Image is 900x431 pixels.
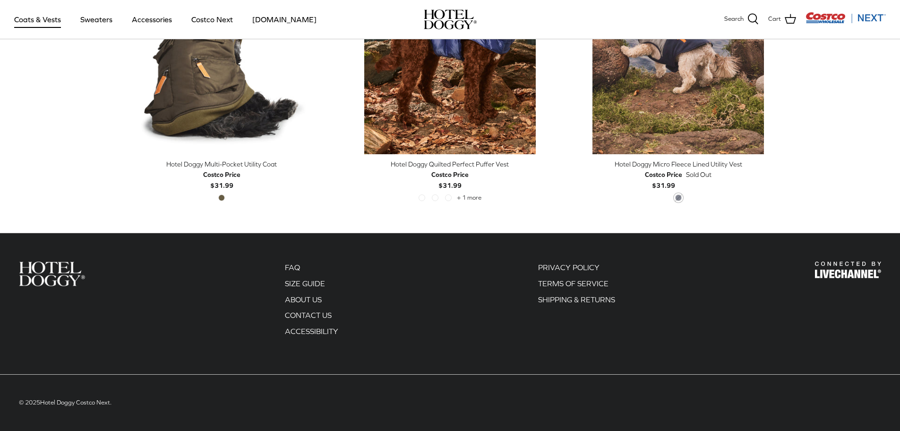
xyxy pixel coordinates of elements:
[571,159,785,191] a: Hotel Doggy Micro Fleece Lined Utility Vest Costco Price$31.99 Sold Out
[724,14,744,24] span: Search
[285,311,332,319] a: CONTACT US
[571,159,785,169] div: Hotel Doggy Micro Fleece Lined Utility Vest
[72,3,121,35] a: Sweaters
[806,12,886,24] img: Costco Next
[6,3,69,35] a: Coats & Vests
[457,194,481,201] span: + 1 more
[183,3,241,35] a: Costco Next
[285,279,325,288] a: SIZE GUIDE
[768,14,781,24] span: Cart
[285,263,300,272] a: FAQ
[686,169,711,180] span: Sold Out
[203,169,240,189] b: $31.99
[538,279,609,288] a: TERMS OF SERVICE
[538,263,600,272] a: PRIVACY POLICY
[424,9,477,29] img: hoteldoggycom
[203,169,240,180] div: Costco Price
[431,169,469,180] div: Costco Price
[538,295,615,304] a: SHIPPING & RETURNS
[244,3,325,35] a: [DOMAIN_NAME]
[645,169,682,180] div: Costco Price
[724,13,759,26] a: Search
[343,159,557,169] div: Hotel Doggy Quilted Perfect Puffer Vest
[431,169,469,189] b: $31.99
[275,262,348,341] div: Secondary navigation
[123,3,180,35] a: Accessories
[285,327,338,335] a: ACCESSIBILITY
[815,262,881,278] img: Hotel Doggy Costco Next
[343,159,557,191] a: Hotel Doggy Quilted Perfect Puffer Vest Costco Price$31.99
[424,9,477,29] a: hoteldoggy.com hoteldoggycom
[529,262,625,341] div: Secondary navigation
[115,159,329,191] a: Hotel Doggy Multi-Pocket Utility Coat Costco Price$31.99
[768,13,796,26] a: Cart
[40,399,110,406] a: Hotel Doggy Costco Next
[19,262,85,286] img: Hotel Doggy Costco Next
[115,159,329,169] div: Hotel Doggy Multi-Pocket Utility Coat
[285,295,322,304] a: ABOUT US
[645,169,682,189] b: $31.99
[19,399,111,406] span: © 2025 .
[806,18,886,25] a: Visit Costco Next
